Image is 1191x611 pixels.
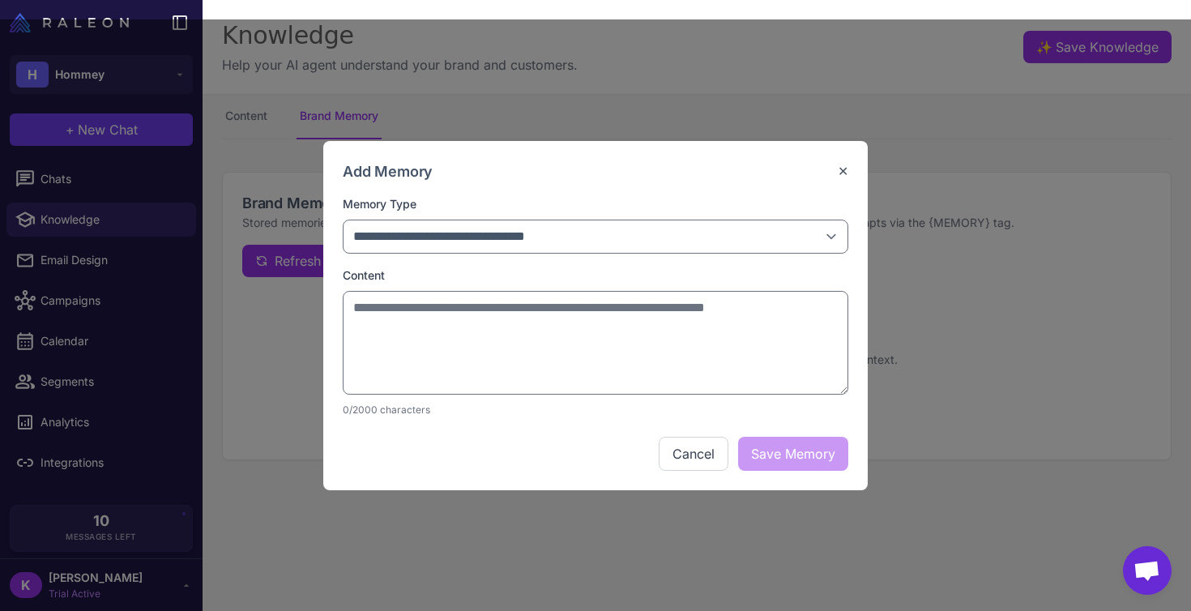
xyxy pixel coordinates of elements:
[343,160,433,182] h3: Add Memory
[838,161,848,181] button: ✕
[343,195,848,213] label: Memory Type
[343,267,848,284] label: Content
[10,13,135,32] a: Raleon Logo
[343,403,848,417] p: 0/2000 characters
[659,437,728,471] button: Cancel
[738,437,848,471] button: Save Memory
[10,13,129,32] img: Raleon Logo
[1123,546,1172,595] div: Open chat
